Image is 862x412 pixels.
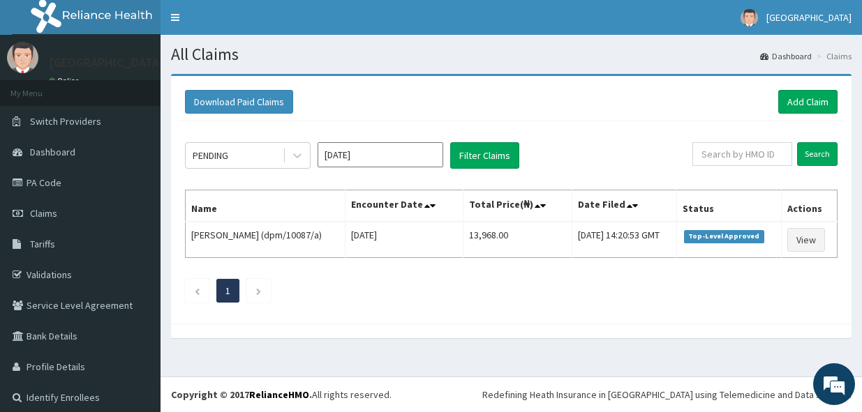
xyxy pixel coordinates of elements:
button: Filter Claims [450,142,519,169]
strong: Copyright © 2017 . [171,388,312,401]
th: Date Filed [572,190,677,222]
a: Online [49,76,82,86]
td: [PERSON_NAME] (dpm/10087/a) [186,222,345,258]
footer: All rights reserved. [161,376,862,412]
a: View [787,228,825,252]
a: RelianceHMO [249,388,309,401]
th: Total Price(₦) [463,190,572,222]
span: Dashboard [30,146,75,158]
td: 13,968.00 [463,222,572,258]
span: Top-Level Approved [684,230,764,243]
li: Claims [813,50,852,62]
a: Next page [255,284,262,297]
a: Previous page [194,284,200,297]
input: Select Month and Year [318,142,443,167]
p: [GEOGRAPHIC_DATA] [49,56,164,69]
span: Tariffs [30,238,55,250]
span: [GEOGRAPHIC_DATA] [766,11,852,24]
span: Switch Providers [30,115,101,128]
a: Dashboard [760,50,812,62]
a: Page 1 is your current page [225,284,230,297]
td: [DATE] [345,222,463,258]
img: User Image [741,9,758,26]
input: Search by HMO ID [692,142,792,166]
td: [DATE] 14:20:53 GMT [572,222,677,258]
h1: All Claims [171,45,852,63]
button: Download Paid Claims [185,90,293,114]
th: Actions [782,190,838,222]
a: Add Claim [778,90,838,114]
th: Name [186,190,345,222]
div: Redefining Heath Insurance in [GEOGRAPHIC_DATA] using Telemedicine and Data Science! [482,388,852,402]
img: User Image [7,42,38,73]
span: Claims [30,207,57,220]
input: Search [797,142,838,166]
th: Encounter Date [345,190,463,222]
div: PENDING [193,148,228,162]
th: Status [677,190,782,222]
